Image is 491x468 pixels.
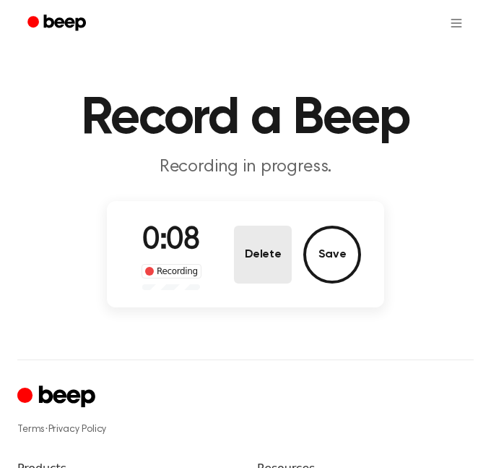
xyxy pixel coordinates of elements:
[17,422,474,437] div: ·
[234,226,292,284] button: Delete Audio Record
[17,156,474,178] p: Recording in progress.
[142,264,201,278] div: Recording
[48,425,107,435] a: Privacy Policy
[17,9,99,38] a: Beep
[142,226,200,256] span: 0:08
[17,383,99,412] a: Cruip
[439,6,474,41] button: Open menu
[303,226,361,284] button: Save Audio Record
[17,425,45,435] a: Terms
[17,93,474,145] h1: Record a Beep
